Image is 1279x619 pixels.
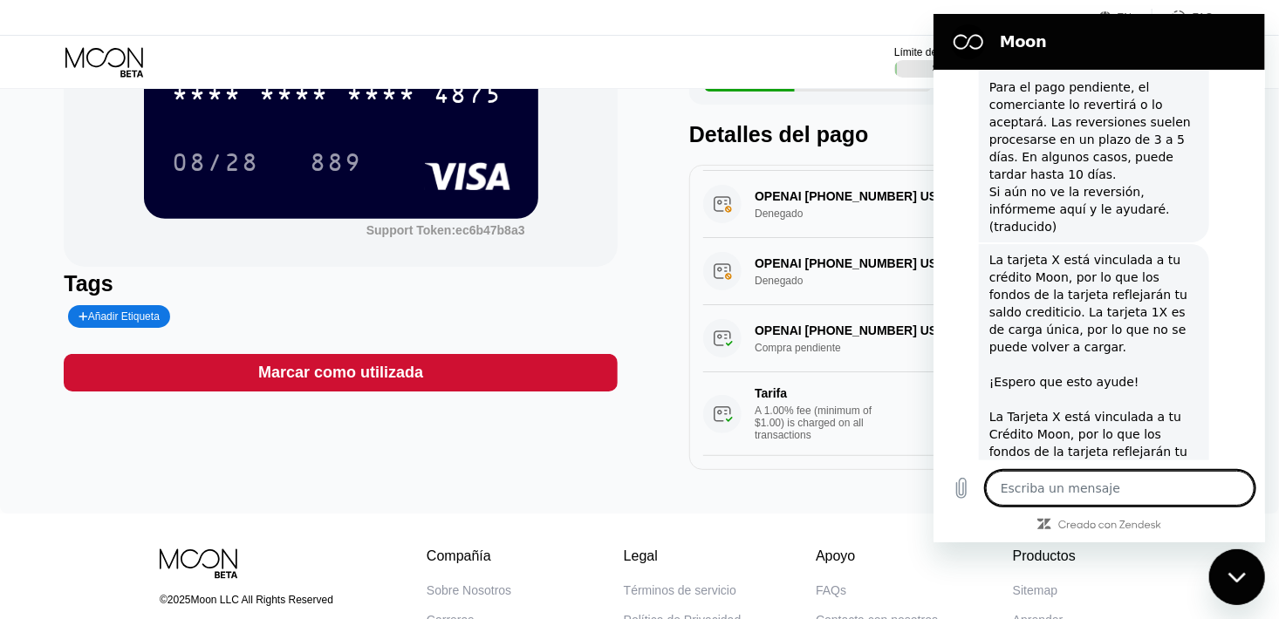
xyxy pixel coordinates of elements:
div: Marcar como utilizada [258,363,423,383]
div: Marcar como utilizada [64,354,618,391]
div: FAQ [1193,11,1214,24]
div: Términos de servicio [624,583,736,597]
div: Sitemap [1013,583,1057,597]
iframe: Ventana de mensajería [934,14,1265,542]
div: A 1.00% fee (minimum of $1.00) is charged on all transactions [755,405,886,441]
div: Productos [1013,548,1076,564]
div: FAQ [1152,9,1214,26]
div: FAQs [816,583,846,597]
div: Límite de gasto mensual de Visa$15.87/$4,000.00 [894,46,1046,78]
div: Detalles del pago [689,122,1243,147]
div: Support Token:ec6b47b8a3 [366,223,525,237]
iframe: Botón para iniciar la ventana de mensajería, conversación en curso [1209,549,1265,605]
div: 08/28 [159,140,272,184]
div: Compañía [427,548,549,564]
div: EN [1099,9,1152,26]
div: 889 [310,151,362,179]
div: Límite de gasto mensual de Visa [894,46,1046,58]
div: Tags [64,271,618,296]
div: © 2025 Moon LLC All Rights Reserved [160,594,348,606]
div: 4875 [434,83,503,111]
div: 08/28 [172,151,259,179]
div: Legal [624,548,742,564]
button: Cargar archivo [10,457,45,492]
a: Creado con Zendesk: visitar el sitio web de Zendesk en una pestaña nueva [125,507,229,518]
div: EN [1118,11,1132,24]
span: La tarjeta X está vinculada a tu crédito Moon, por lo que los fondos de la tarjeta reflejarán tu ... [56,237,265,551]
div: Tarifa [755,386,877,400]
div: TarifaA 1.00% fee (minimum of $1.00) is charged on all transactions$1.00[DATE] 9:24 AM [703,372,1229,456]
div: 889 [297,140,375,184]
div: Sobre Nosotros [427,583,511,597]
div: Añadir Etiqueta [68,305,170,328]
div: Añadir Etiqueta [79,310,160,323]
div: Support Token: ec6b47b8a3 [366,223,525,237]
div: Apoyo [816,548,938,564]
